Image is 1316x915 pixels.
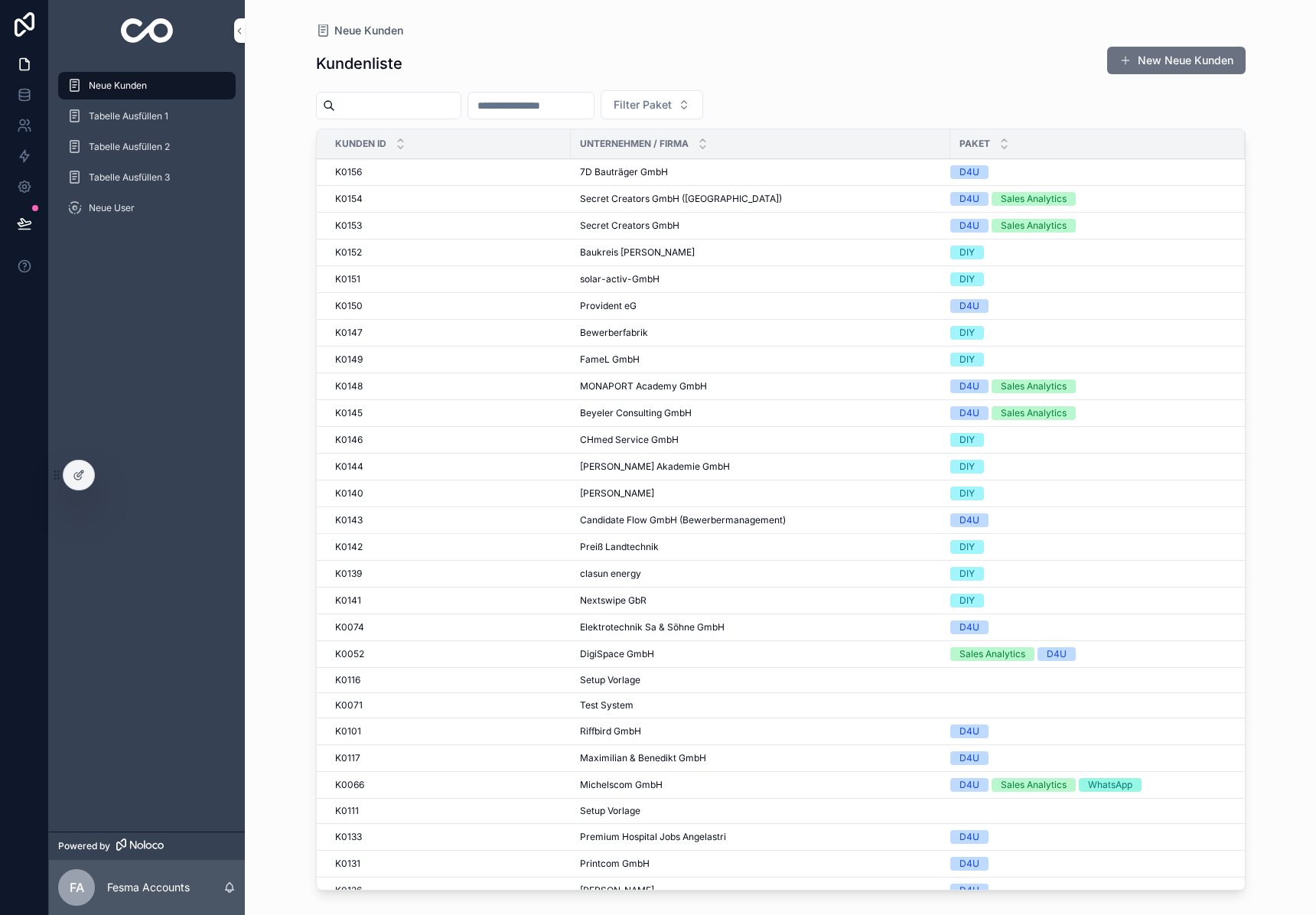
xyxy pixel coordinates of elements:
div: DIY [959,326,975,340]
a: K0052 [335,648,562,660]
a: K0156 [335,166,562,178]
span: Elektrotechnik Sa & Söhne GmbH [580,621,725,633]
a: K0147 [335,327,562,339]
span: Candidate Flow GmbH (Bewerbermanagement) [580,514,786,526]
button: New Neue Kunden [1107,47,1246,74]
a: DIY [950,326,1226,340]
a: MONAPORT Academy GmbH [580,380,941,392]
a: Preiß Landtechnik [580,541,941,553]
div: D4U [959,725,979,738]
a: K0066 [335,779,562,791]
div: D4U [959,778,979,792]
span: solar-activ-GmbH [580,273,660,285]
a: Neue User [58,194,236,222]
span: FA [70,878,84,897]
span: Secret Creators GmbH [580,220,679,232]
a: Neue Kunden [58,72,236,99]
a: K0153 [335,220,562,232]
a: K0151 [335,273,562,285]
a: D4U [950,620,1226,634]
a: Bewerberfabrik [580,327,941,339]
a: D4U [950,165,1226,179]
span: Provident eG [580,300,637,312]
span: K0071 [335,699,363,711]
span: K0146 [335,434,363,446]
span: Setup Vorlage [580,674,640,686]
div: D4U [959,751,979,765]
a: [PERSON_NAME] [580,487,941,500]
span: Premium Hospital Jobs Angelastri [580,831,726,843]
a: K0139 [335,568,562,580]
a: Secret Creators GmbH [580,220,941,232]
a: CHmed Service GmbH [580,434,941,446]
a: Secret Creators GmbH ([GEOGRAPHIC_DATA]) [580,193,941,205]
div: Sales Analytics [1001,778,1067,792]
div: Sales Analytics [1001,379,1067,393]
span: Beyeler Consulting GmbH [580,407,692,419]
span: K0144 [335,461,363,473]
a: K0144 [335,461,562,473]
span: Tabelle Ausfüllen 1 [89,110,168,122]
a: DIY [950,272,1226,286]
span: FameL GmbH [580,353,640,366]
div: Sales Analytics [1001,406,1067,420]
a: Setup Vorlage [580,805,941,817]
div: Sales Analytics [1001,219,1067,233]
div: D4U [959,406,979,420]
a: K0126 [335,884,562,897]
span: clasun energy [580,568,641,580]
a: Michelscom GmbH [580,779,941,791]
a: FameL GmbH [580,353,941,366]
a: K0131 [335,858,562,870]
p: Fesma Accounts [107,880,190,895]
a: Riffbird GmbH [580,725,941,738]
div: D4U [959,513,979,527]
span: Tabelle Ausfüllen 2 [89,141,170,153]
div: D4U [959,379,979,393]
a: K0071 [335,699,562,711]
a: Test System [580,699,941,711]
span: 7D Bauträger GmbH [580,166,668,178]
a: D4USales Analytics [950,219,1226,233]
span: K0140 [335,487,363,500]
span: K0131 [335,858,360,870]
span: K0147 [335,327,363,339]
a: Tabelle Ausfüllen 1 [58,103,236,130]
div: DIY [959,433,975,447]
a: 7D Bauträger GmbH [580,166,941,178]
a: K0101 [335,725,562,738]
a: DIY [950,567,1226,581]
a: DIY [950,246,1226,259]
a: K0140 [335,487,562,500]
a: K0142 [335,541,562,553]
a: Baukreis [PERSON_NAME] [580,246,941,259]
a: D4U [950,857,1226,871]
a: Elektrotechnik Sa & Söhne GmbH [580,621,941,633]
a: K0145 [335,407,562,419]
a: K0111 [335,805,562,817]
span: [PERSON_NAME] Akademie GmbH [580,461,730,473]
span: K0154 [335,193,363,205]
a: [PERSON_NAME] Akademie GmbH [580,461,941,473]
a: Premium Hospital Jobs Angelastri [580,831,941,843]
a: K0149 [335,353,562,366]
span: K0126 [335,884,362,897]
span: K0143 [335,514,363,526]
a: Beyeler Consulting GmbH [580,407,941,419]
span: K0074 [335,621,364,633]
a: D4U [950,884,1226,897]
a: K0116 [335,674,562,686]
a: K0143 [335,514,562,526]
a: [PERSON_NAME] [580,884,941,897]
div: DIY [959,487,975,500]
div: scrollable content [49,61,245,242]
span: K0139 [335,568,362,580]
h1: Kundenliste [316,53,402,74]
a: Printcom GmbH [580,858,941,870]
a: K0074 [335,621,562,633]
span: Michelscom GmbH [580,779,663,791]
div: WhatsApp [1088,778,1132,792]
span: Kunden ID [335,138,386,150]
span: K0066 [335,779,364,791]
div: D4U [959,830,979,844]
